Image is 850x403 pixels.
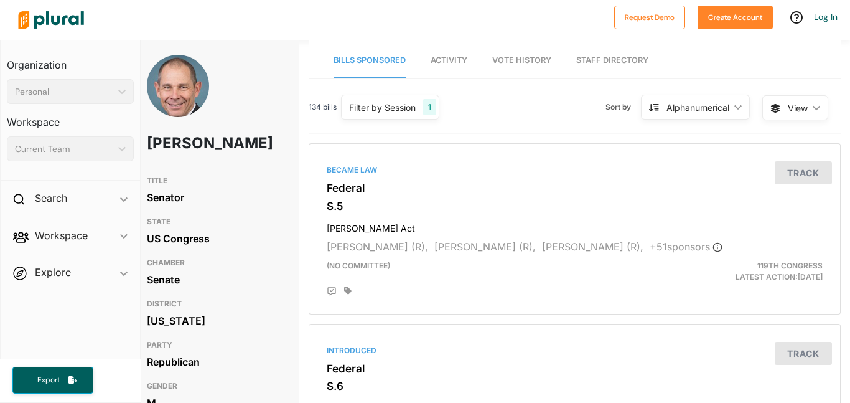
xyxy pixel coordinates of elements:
a: Request Demo [614,10,685,23]
span: 134 bills [309,102,337,113]
h3: S.5 [327,200,823,212]
span: Export [29,375,68,386]
h3: TITLE [147,173,284,188]
h4: [PERSON_NAME] Act [327,217,823,234]
div: Add Position Statement [327,287,337,296]
span: Bills Sponsored [334,55,406,65]
div: Became Law [327,164,823,176]
div: [US_STATE] [147,311,284,330]
a: Log In [814,11,838,22]
a: Create Account [698,10,773,23]
h3: DISTRICT [147,296,284,311]
h1: [PERSON_NAME] [147,125,229,162]
h3: CHAMBER [147,255,284,270]
div: Alphanumerical [666,101,729,114]
h3: Federal [327,363,823,375]
div: Add tags [344,287,352,295]
div: 1 [423,99,436,115]
span: Vote History [492,55,551,65]
h3: Workspace [7,104,134,131]
div: Latest Action: [DATE] [660,260,832,283]
h2: Search [35,191,67,205]
h3: S.6 [327,380,823,392]
span: [PERSON_NAME] (R), [434,240,536,253]
h3: PARTY [147,338,284,353]
div: US Congress [147,229,284,248]
span: 119th Congress [757,261,823,270]
a: Bills Sponsored [334,43,406,78]
div: Republican [147,353,284,371]
button: Track [775,342,832,365]
div: Introduced [327,345,823,356]
button: Request Demo [614,6,685,29]
div: (no committee) [317,260,660,283]
a: Activity [431,43,467,78]
span: [PERSON_NAME] (R), [327,240,428,253]
span: Sort by [605,102,641,113]
span: + 51 sponsor s [650,240,722,253]
img: Headshot of John Curtis [147,55,209,131]
h3: GENDER [147,379,284,394]
span: [PERSON_NAME] (R), [542,240,643,253]
div: Senate [147,270,284,289]
h3: Federal [327,182,823,194]
button: Track [775,161,832,184]
div: Current Team [15,143,113,156]
a: Vote History [492,43,551,78]
div: Filter by Session [349,101,416,114]
button: Create Account [698,6,773,29]
h3: STATE [147,214,284,229]
span: View [788,102,808,115]
h3: Organization [7,47,134,74]
div: Personal [15,85,113,98]
a: Staff Directory [576,43,648,78]
span: Activity [431,55,467,65]
button: Export [12,367,93,394]
div: Senator [147,188,284,207]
